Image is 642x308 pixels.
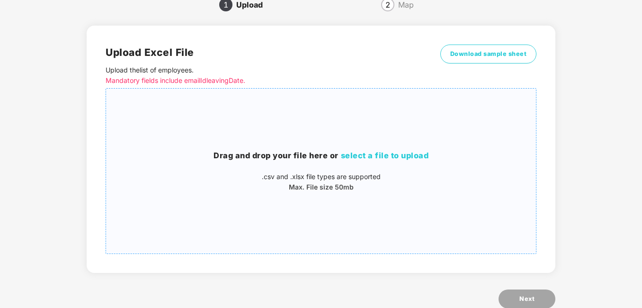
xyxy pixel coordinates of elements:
[450,49,527,59] span: Download sample sheet
[341,151,429,160] span: select a file to upload
[106,182,536,192] p: Max. File size 50mb
[106,65,429,86] p: Upload the list of employees .
[106,172,536,182] p: .csv and .xlsx file types are supported
[385,1,390,9] span: 2
[106,45,429,60] h2: Upload Excel File
[440,45,537,63] button: Download sample sheet
[223,1,228,9] span: 1
[106,150,536,162] h3: Drag and drop your file here or
[106,75,429,86] p: Mandatory fields include emailId leavingDate.
[106,89,536,254] span: Drag and drop your file here orselect a file to upload.csv and .xlsx file types are supportedMax....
